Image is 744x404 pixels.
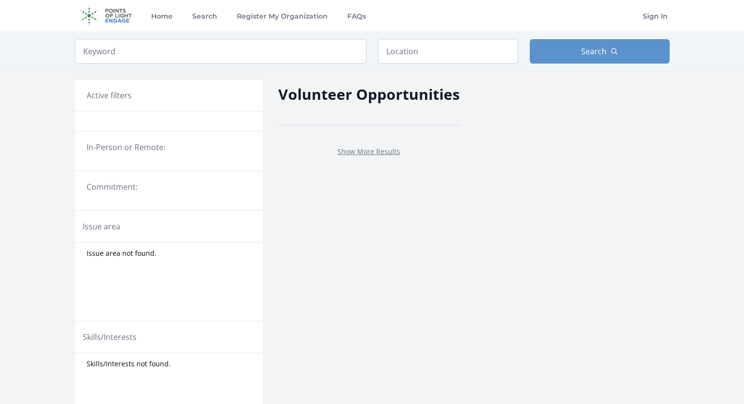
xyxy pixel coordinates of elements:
[83,331,136,343] legend: Skills/Interests
[530,39,670,64] button: Search
[87,359,171,369] span: Skills/Interests not found.
[581,45,607,57] span: Search
[87,90,132,101] h3: Active filters
[378,39,518,64] input: Location
[278,83,460,105] h2: Volunteer Opportunities
[83,221,120,232] legend: Issue area
[87,248,157,258] span: Issue area not found.
[75,39,366,64] input: Keyword
[87,181,251,193] legend: Commitment:
[87,141,251,153] legend: In-Person or Remote:
[338,147,400,156] a: Show More Results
